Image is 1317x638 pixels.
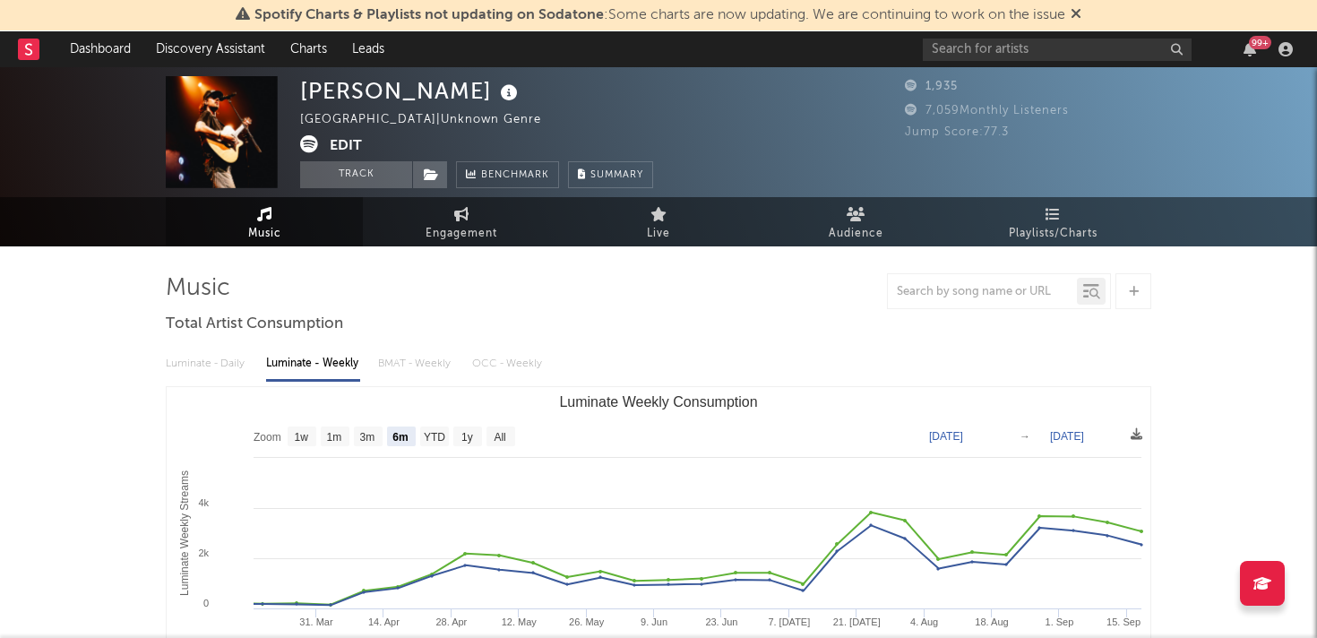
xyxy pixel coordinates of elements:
text: 6m [392,431,408,444]
div: Luminate - Weekly [266,349,360,379]
text: 1. Sep [1046,616,1074,627]
text: Luminate Weekly Consumption [559,394,757,410]
span: Total Artist Consumption [166,314,343,335]
text: 31. Mar [299,616,333,627]
span: Jump Score: 77.3 [905,126,1009,138]
div: [GEOGRAPHIC_DATA] | Unknown Genre [300,109,562,131]
a: Benchmark [456,161,559,188]
a: Audience [757,197,954,246]
text: All [494,431,505,444]
text: [DATE] [929,430,963,443]
text: 18. Aug [975,616,1008,627]
text: 23. Jun [705,616,737,627]
span: Playlists/Charts [1009,223,1097,245]
a: Leads [340,31,397,67]
text: 4. Aug [910,616,938,627]
text: 0 [203,598,209,608]
button: Edit [330,135,362,158]
span: Audience [829,223,883,245]
button: Summary [568,161,653,188]
a: Live [560,197,757,246]
text: 26. May [569,616,605,627]
div: [PERSON_NAME] [300,76,522,106]
text: 1m [327,431,342,444]
text: 14. Apr [368,616,400,627]
text: 12. May [502,616,538,627]
span: Live [647,223,670,245]
text: → [1020,430,1030,443]
text: 2k [198,547,209,558]
div: 99 + [1249,36,1271,49]
span: Music [248,223,281,245]
input: Search by song name or URL [888,285,1077,299]
a: Engagement [363,197,560,246]
input: Search for artists [923,39,1192,61]
span: Spotify Charts & Playlists not updating on Sodatone [254,8,604,22]
text: 28. Apr [435,616,467,627]
a: Music [166,197,363,246]
text: [DATE] [1050,430,1084,443]
text: 4k [198,497,209,508]
span: 7,059 Monthly Listeners [905,105,1069,116]
span: Summary [590,170,643,180]
text: 9. Jun [641,616,667,627]
button: Track [300,161,412,188]
span: : Some charts are now updating. We are continuing to work on the issue [254,8,1065,22]
span: 1,935 [905,81,958,92]
text: Luminate Weekly Streams [178,470,191,596]
button: 99+ [1244,42,1256,56]
text: 21. [DATE] [833,616,881,627]
text: 3m [360,431,375,444]
text: 1y [461,431,473,444]
span: Engagement [426,223,497,245]
span: Dismiss [1071,8,1081,22]
span: Benchmark [481,165,549,186]
a: Dashboard [57,31,143,67]
text: YTD [424,431,445,444]
text: 1w [295,431,309,444]
text: 7. [DATE] [768,616,810,627]
text: Zoom [254,431,281,444]
a: Discovery Assistant [143,31,278,67]
a: Charts [278,31,340,67]
a: Playlists/Charts [954,197,1151,246]
text: 15. Sep [1106,616,1141,627]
